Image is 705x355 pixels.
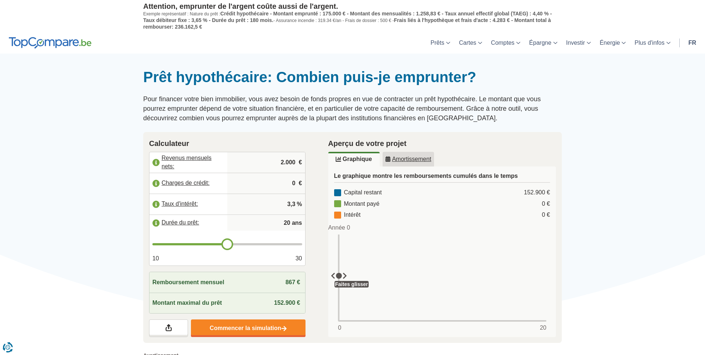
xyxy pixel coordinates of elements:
span: 152.900 € [274,300,300,306]
div: Montant payé [334,200,380,208]
span: 10 [152,255,159,263]
p: Exemple représentatif : Nature du prêt : - Assurance incendie : 319.34 €/an - Frais de dossier : ... [143,11,562,30]
img: TopCompare [9,37,91,49]
img: Commencer la simulation [281,326,287,332]
div: 152.900 € [524,189,550,197]
a: Partagez vos résultats [149,319,188,337]
h1: Prêt hypothécaire: Combien puis-je emprunter? [143,68,562,86]
h2: Aperçu de votre projet [328,138,556,149]
h3: Le graphique montre les remboursements cumulés dans le temps [334,172,550,183]
input: | [230,173,302,193]
label: Durée du prêt: [149,215,227,231]
a: Épargne [525,32,562,54]
span: 20 [540,324,546,332]
a: Plus d'infos [630,32,675,54]
span: 30 [296,255,302,263]
span: ans [292,219,302,227]
div: 0 € [542,200,550,208]
a: Énergie [595,32,630,54]
p: Attention, emprunter de l'argent coûte aussi de l'argent. [143,2,562,11]
a: Prêts [426,32,455,54]
span: € [299,158,302,167]
span: Remboursement mensuel [152,278,224,287]
a: Cartes [455,32,487,54]
span: % [297,200,302,209]
div: Faites glisser [335,281,369,288]
div: Capital restant [334,189,382,197]
h2: Calculateur [149,138,305,149]
span: Frais liés à l'hypothèque et frais d'acte : 4.283 € - Montant total à rembourser: 236.162,5 € [143,17,551,30]
label: Charges de crédit: [149,175,227,191]
input: | [230,194,302,214]
p: Pour financer votre bien immobilier, vous avez besoin de fonds propres en vue de contracter un pr... [143,95,562,123]
label: Revenus mensuels nets: [149,154,227,171]
a: Comptes [487,32,525,54]
span: Crédit hypothécaire - Montant emprunté : 175.000 € - Montant des mensualités : 1.258,83 € - Taux ... [143,11,552,23]
label: Taux d'intérêt: [149,196,227,212]
a: fr [684,32,701,54]
u: Graphique [336,156,372,162]
span: Montant maximal du prêt [152,299,222,307]
div: Intérêt [334,211,361,219]
input: | [230,153,302,172]
span: 867 € [285,279,300,285]
a: Investir [562,32,596,54]
a: Commencer la simulation [191,319,305,337]
span: € [299,179,302,188]
span: 0 [338,324,341,332]
u: Amortissement [385,156,431,162]
div: 0 € [542,211,550,219]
